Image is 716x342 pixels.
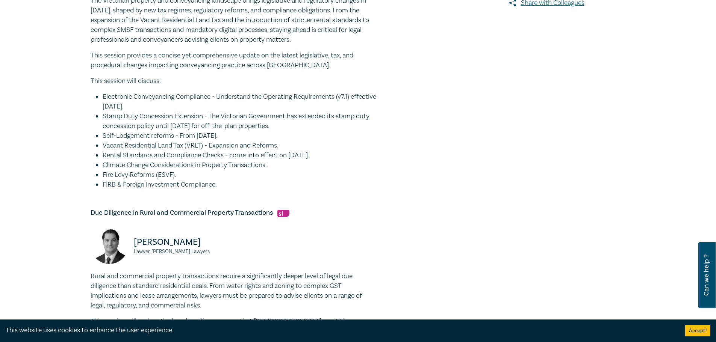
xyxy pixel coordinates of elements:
[91,208,376,217] h5: Due Diligence in Rural and Commercial Property Transactions
[91,316,376,336] p: This session will explore the key due diligence areas that [DEMOGRAPHIC_DATA] practitioners must ...
[277,210,289,217] img: Substantive Law
[103,170,376,180] li: Fire Levy Reforms (ESVF).
[91,271,376,310] p: Rural and commercial property transactions require a significantly deeper level of legal due dili...
[103,180,376,190] li: FIRB & Foreign Investment Compliance.
[134,236,229,248] p: [PERSON_NAME]
[91,51,376,70] p: This session provides a concise yet comprehensive update on the latest legislative, tax, and proc...
[685,325,710,336] button: Accept cookies
[134,249,229,254] small: Lawyer, [PERSON_NAME] Lawyers
[103,131,376,141] li: Self-Lodgement reforms - From [DATE].
[6,325,674,335] div: This website uses cookies to enhance the user experience.
[103,92,376,111] li: Electronic Conveyancing Compliance - Understand the Operating Requirements (v7.1) effective [DATE].
[103,151,376,160] li: Rental Standards and Compliance Checks - come into effect on [DATE].
[103,141,376,151] li: Vacant Residential Land Tax (VRLT) - Expansion and Reforms.
[103,160,376,170] li: Climate Change Considerations in Property Transactions.
[91,226,128,264] img: Julian McIntyre
[91,76,376,86] p: This session will discuss:
[103,111,376,131] li: Stamp Duty Concession Extension - The Victorian Government has extended its stamp duty concession...
[703,247,710,304] span: Can we help ?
